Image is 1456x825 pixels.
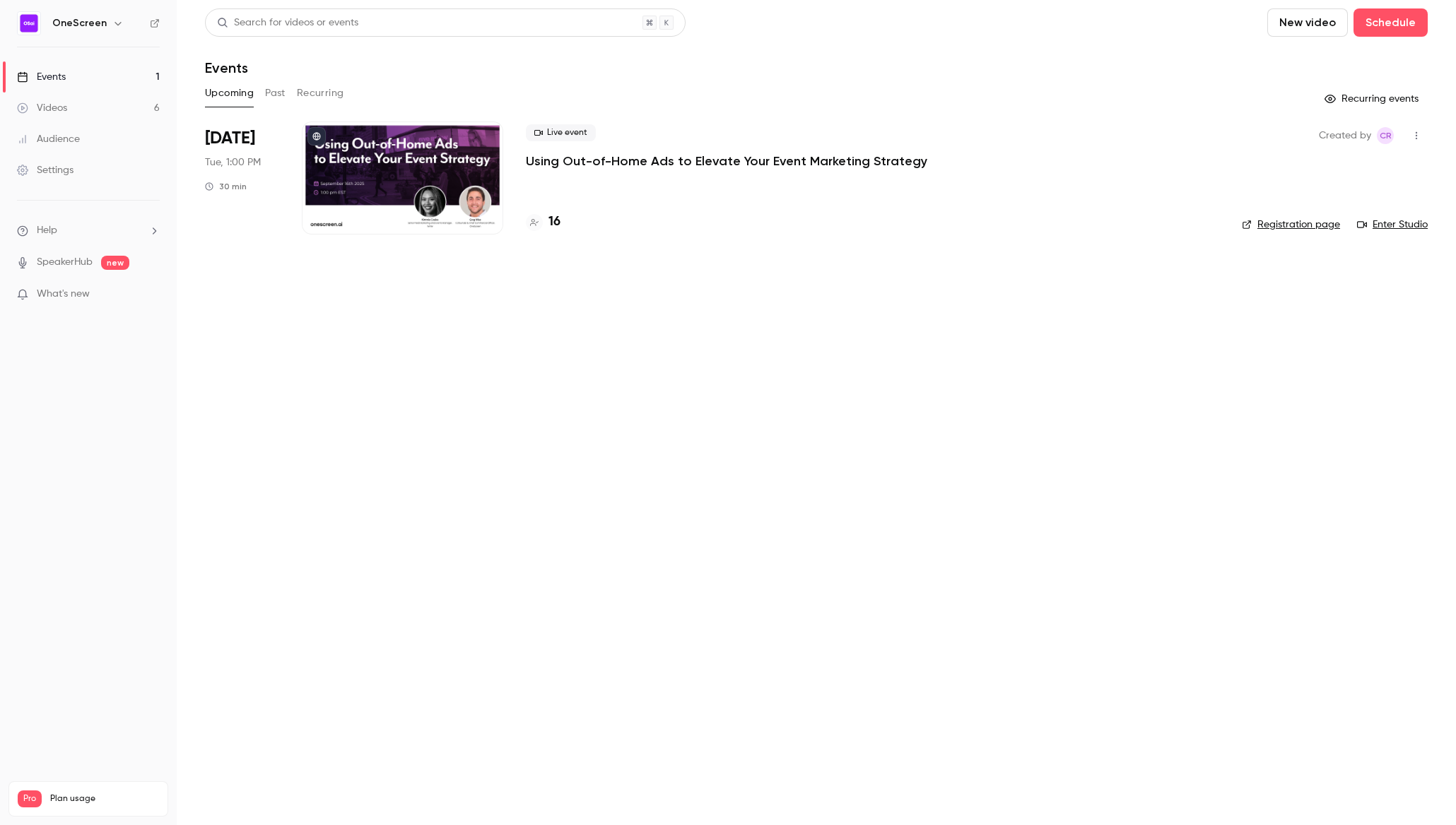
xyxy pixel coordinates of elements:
span: CR [1380,127,1392,144]
a: Using Out-of-Home Ads to Elevate Your Event Marketing Strategy [526,153,927,170]
button: New video [1267,8,1348,37]
div: Settings [17,163,74,177]
a: Registration page [1242,218,1340,232]
button: Schedule [1354,8,1428,37]
div: Search for videos or events [217,16,358,30]
button: Recurring events [1318,88,1428,110]
h6: OneScreen [52,16,107,30]
span: [DATE] [205,127,255,150]
span: Created by [1319,127,1371,144]
button: Past [265,82,286,105]
span: new [101,256,129,270]
div: Videos [17,101,67,115]
div: Sep 16 Tue, 1:00 PM (America/New York) [205,121,279,235]
li: help-dropdown-opener [17,223,160,238]
span: Plan usage [50,793,159,805]
div: 30 min [205,181,247,192]
div: Audience [17,132,80,146]
span: Pro [18,790,42,807]
span: Tue, 1:00 PM [205,155,261,170]
span: Live event [526,124,596,141]
button: Recurring [297,82,344,105]
span: What's new [37,287,90,302]
h4: 16 [548,213,560,232]
h1: Events [205,59,248,76]
a: Enter Studio [1357,218,1428,232]
button: Upcoming [205,82,254,105]
span: Help [37,223,57,238]
a: SpeakerHub [37,255,93,270]
iframe: Noticeable Trigger [143,288,160,301]
span: Charlie Riley [1377,127,1394,144]
img: OneScreen [18,12,40,35]
a: 16 [526,213,560,232]
div: Events [17,70,66,84]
